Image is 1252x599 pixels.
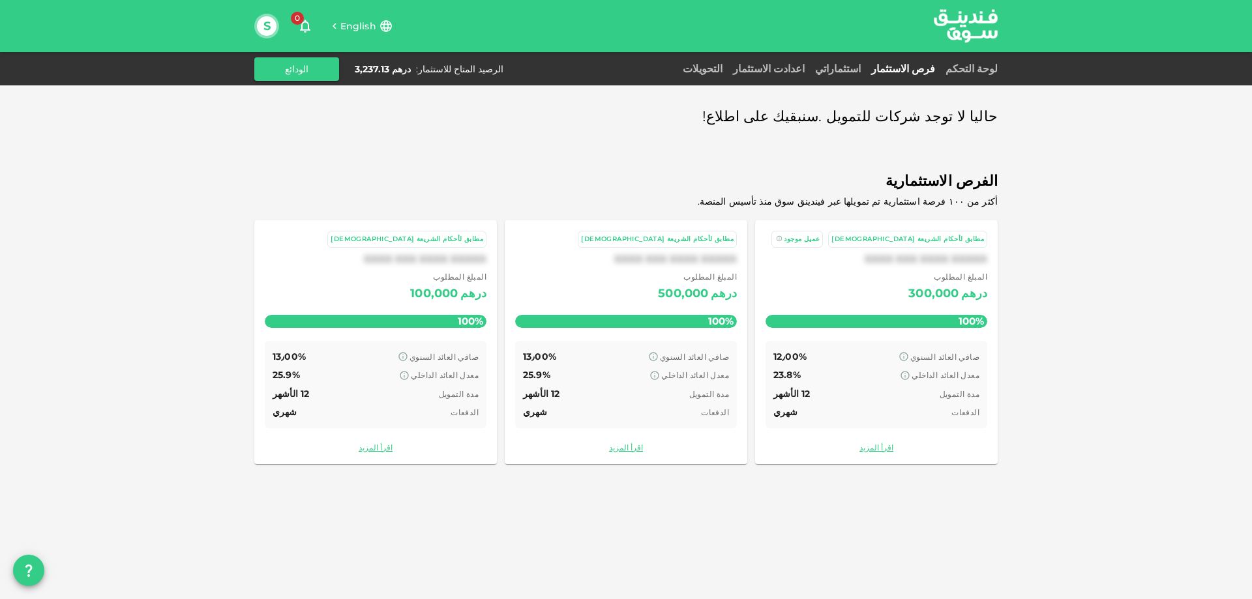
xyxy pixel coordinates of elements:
span: حاليا لا توجد شركات للتمويل .سنبقيك على اطلاع! [702,104,998,130]
div: مطابق لأحكام الشريعة [DEMOGRAPHIC_DATA] [831,234,984,245]
span: معدل العائد الداخلي [912,370,979,380]
div: درهم 3,237.13 [355,63,411,76]
span: صافي العائد السنوي [660,352,729,362]
div: مطابق لأحكام الشريعة [DEMOGRAPHIC_DATA] [581,234,734,245]
span: المبلغ المطلوب [658,270,737,284]
span: 0 [291,12,304,25]
a: استثماراتي [810,63,866,75]
a: فرص الاستثمار [866,63,940,75]
button: S [257,16,276,36]
button: 0 [292,13,318,39]
a: اقرأ المزيد [515,441,737,454]
a: مطابق لأحكام الشريعة [DEMOGRAPHIC_DATA]XXXX XXX XXXX XXXXX المبلغ المطلوب درهم500,000100% صافي ال... [505,220,747,464]
span: 23.8% [773,369,801,381]
div: درهم [961,284,987,304]
span: 12 الأشهر [523,388,559,400]
div: مطابق لأحكام الشريعة [DEMOGRAPHIC_DATA] [331,234,483,245]
a: اقرأ المزيد [766,441,987,454]
span: شهري [273,406,297,418]
span: 12٫00% [773,351,807,362]
span: شهري [523,406,548,418]
span: مدة التمويل [689,389,729,399]
div: 500,000 [658,284,708,304]
span: معدل العائد الداخلي [411,370,479,380]
button: الودائع [254,57,339,81]
span: الدفعات [951,407,979,417]
div: XXXX XXX XXXX XXXXX [766,253,987,265]
button: question [13,555,44,586]
span: الدفعات [451,407,479,417]
div: 100,000 [410,284,458,304]
span: 12 الأشهر [273,388,309,400]
a: لوحة التحكم [940,63,998,75]
span: الدفعات [701,407,729,417]
span: صافي العائد السنوي [910,352,979,362]
span: 25.9% [523,369,550,381]
span: 13٫00% [273,351,306,362]
span: 25.9% [273,369,300,381]
span: 13٫00% [523,351,556,362]
a: اعدادت الاستثمار [728,63,810,75]
span: 12 الأشهر [773,388,810,400]
div: الرصيد المتاح للاستثمار : [416,63,503,76]
div: درهم [711,284,737,304]
a: logo [934,1,998,51]
span: مدة التمويل [439,389,479,399]
div: درهم [460,284,486,304]
span: 100% [955,312,987,330]
span: معدل العائد الداخلي [661,370,729,380]
span: أكثر من ١٠٠ فرصة استثمارية تم تمويلها عبر فيندينق سوق منذ تأسيس المنصة. [698,196,998,207]
div: XXXX XXX XXXX XXXXX [515,253,737,265]
a: اقرأ المزيد [265,441,486,454]
span: عميل موجود [784,235,820,243]
div: 300,000 [908,284,959,304]
span: شهري [773,406,798,418]
span: مدة التمويل [940,389,979,399]
a: التحويلات [678,63,728,75]
span: المبلغ المطلوب [908,270,987,284]
a: مطابق لأحكام الشريعة [DEMOGRAPHIC_DATA]XXXX XXX XXXX XXXXX المبلغ المطلوب درهم100,000100% صافي ال... [254,220,497,464]
span: المبلغ المطلوب [410,270,486,284]
span: صافي العائد السنوي [410,352,479,362]
div: XXXX XXX XXXX XXXXX [265,253,486,265]
span: الفرص الاستثمارية [254,169,998,194]
span: 100% [705,312,737,330]
img: logo [917,1,1015,51]
span: 100% [455,312,486,330]
a: مطابق لأحكام الشريعة [DEMOGRAPHIC_DATA] عميل موجودXXXX XXX XXXX XXXXX المبلغ المطلوب درهم300,0001... [755,220,998,464]
span: English [340,20,376,32]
